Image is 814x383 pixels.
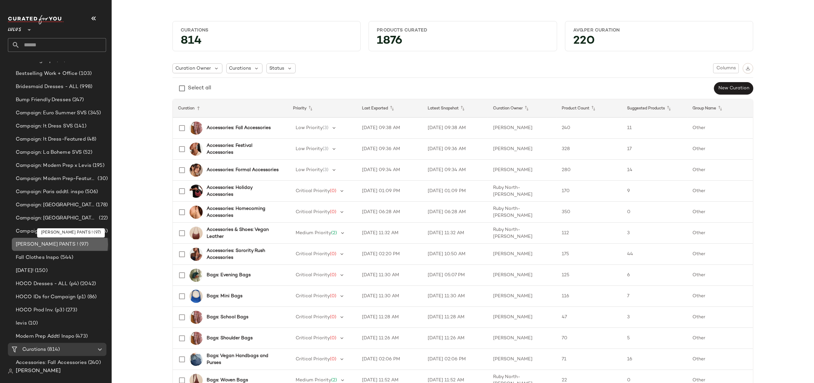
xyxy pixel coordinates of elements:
[207,314,248,321] b: Bags: School Bags
[357,118,422,139] td: [DATE] 09:38 AM
[46,346,60,353] span: (814)
[330,252,336,257] span: (0)
[74,333,88,340] span: (473)
[296,146,323,151] span: Low Priority
[16,188,84,196] span: Campaign: Paris addtl. inspo
[79,280,96,288] span: (2042)
[422,328,488,349] td: [DATE] 11:26 AM
[71,96,84,104] span: (247)
[622,244,687,265] td: 44
[207,247,280,261] b: Accessories: Sorority Rush Accessories
[357,202,422,223] td: [DATE] 06:28 AM
[422,139,488,160] td: [DATE] 09:36 AM
[188,84,211,92] div: Select all
[175,36,358,48] div: 814
[207,335,253,342] b: Bags: Shoulder Bags
[16,333,74,340] span: Modern Prep Addtl Inspo
[688,286,753,307] td: Other
[190,227,203,240] img: 2756711_02_front_2025-09-12.jpg
[622,328,687,349] td: 5
[488,328,556,349] td: [PERSON_NAME]
[296,378,331,383] span: Medium Priority
[488,139,556,160] td: [PERSON_NAME]
[323,125,328,130] span: (3)
[488,223,556,244] td: Ruby North-[PERSON_NAME]
[84,188,98,196] span: (506)
[207,142,280,156] b: Accessories: Festival Accessories
[556,202,622,223] td: 350
[716,66,736,71] span: Columns
[488,265,556,286] td: [PERSON_NAME]
[488,118,556,139] td: [PERSON_NAME]
[688,160,753,181] td: Other
[190,122,203,135] img: 2698451_01_OM_2025-08-06.jpg
[296,336,330,341] span: Critical Priority
[16,228,97,235] span: Campaign: [GEOGRAPHIC_DATA]-SVS
[556,349,622,370] td: 71
[330,189,336,193] span: (0)
[16,175,96,183] span: Campaign: Modern Prep-Featured
[718,86,749,91] span: New Curation
[556,286,622,307] td: 116
[16,254,59,261] span: Fall Clothes Inspo
[488,99,556,118] th: Curation Owner
[87,359,101,367] span: (240)
[422,286,488,307] td: [DATE] 11:30 AM
[16,367,61,375] span: [PERSON_NAME]
[16,267,34,275] span: [DATE]!
[296,168,323,172] span: Low Priority
[207,205,280,219] b: Accessories: Homecoming Accessories
[190,248,203,261] img: 2720251_01_OM_2025-08-18.jpg
[488,307,556,328] td: [PERSON_NAME]
[556,99,622,118] th: Product Count
[296,252,330,257] span: Critical Priority
[422,223,488,244] td: [DATE] 11:32 AM
[622,349,687,370] td: 16
[488,160,556,181] td: [PERSON_NAME]
[422,202,488,223] td: [DATE] 06:28 AM
[73,123,86,130] span: (141)
[82,149,92,156] span: (52)
[556,307,622,328] td: 47
[422,118,488,139] td: [DATE] 09:38 AM
[175,65,211,72] span: Curation Owner
[357,244,422,265] td: [DATE] 02:20 PM
[229,65,251,72] span: Curations
[16,109,87,117] span: Campaign: Euro Summer SVS
[16,214,98,222] span: Campaign: [GEOGRAPHIC_DATA] FEATURED
[181,27,352,34] div: Curations
[190,164,203,177] img: 2735831_03_OM_2025-07-21.jpg
[377,27,549,34] div: Products Curated
[622,286,687,307] td: 7
[357,349,422,370] td: [DATE] 02:06 PM
[330,315,336,320] span: (0)
[556,181,622,202] td: 170
[488,286,556,307] td: [PERSON_NAME]
[746,66,750,71] img: svg%3e
[622,139,687,160] td: 17
[8,15,64,24] img: cfy_white_logo.C9jOOHJF.svg
[190,269,203,282] img: 2698431_01_OM_2025-08-26.jpg
[422,244,488,265] td: [DATE] 10:50 AM
[98,214,108,222] span: (22)
[568,36,750,48] div: 220
[16,83,79,91] span: Bridesmaid Dresses - ALL
[207,124,271,131] b: Accessories: Fall Accessories
[34,267,48,275] span: (150)
[190,206,203,219] img: 2754491_01_OM_2025-09-19.jpg
[488,181,556,202] td: Ruby North-[PERSON_NAME]
[64,306,78,314] span: (273)
[8,22,21,34] span: Lulus
[330,210,336,214] span: (0)
[622,307,687,328] td: 3
[330,294,336,299] span: (0)
[331,378,337,383] span: (2)
[330,357,336,362] span: (0)
[688,349,753,370] td: Other
[422,181,488,202] td: [DATE] 01:09 PM
[688,223,753,244] td: Other
[323,168,328,172] span: (3)
[288,99,357,118] th: Priority
[59,254,74,261] span: (544)
[16,70,78,78] span: Bestselling Work + Office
